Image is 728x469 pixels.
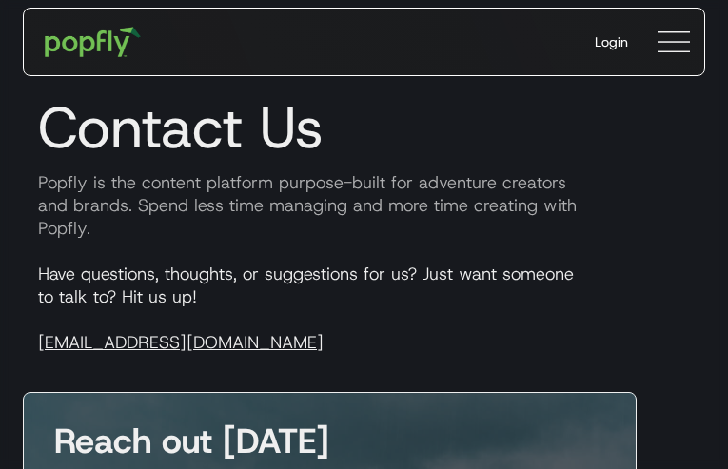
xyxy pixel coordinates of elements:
[31,13,154,70] a: home
[23,171,705,240] p: Popfly is the content platform purpose-built for adventure creators and brands. Spend less time m...
[54,418,329,463] strong: Reach out [DATE]
[23,263,705,354] p: Have questions, thoughts, or suggestions for us? Just want someone to talk to? Hit us up!
[38,331,324,354] a: [EMAIL_ADDRESS][DOMAIN_NAME]
[580,17,643,67] a: Login
[23,93,705,162] h1: Contact Us
[595,32,628,51] div: Login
